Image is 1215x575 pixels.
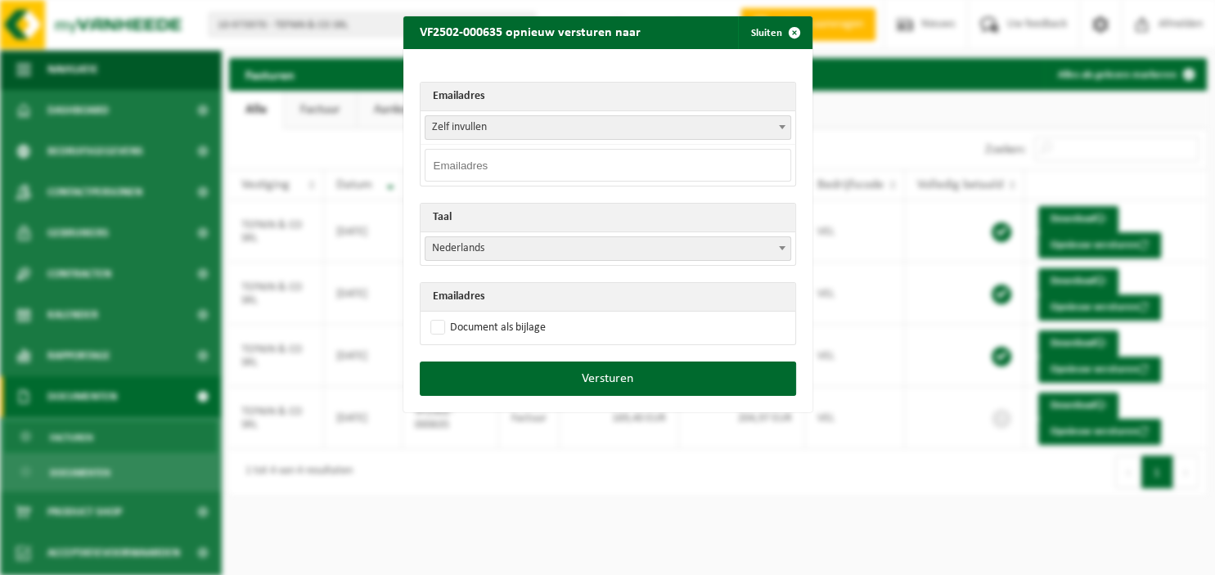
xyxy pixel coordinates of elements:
label: Document als bijlage [427,316,546,340]
h2: VF2502-000635 opnieuw versturen naar [403,16,657,47]
span: Nederlands [425,236,791,261]
input: Emailadres [425,149,791,182]
th: Emailadres [421,283,795,312]
th: Emailadres [421,83,795,111]
button: Versturen [420,362,796,396]
th: Taal [421,204,795,232]
span: Nederlands [425,237,790,260]
button: Sluiten [738,16,811,49]
span: Zelf invullen [425,115,791,140]
span: Zelf invullen [425,116,790,139]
